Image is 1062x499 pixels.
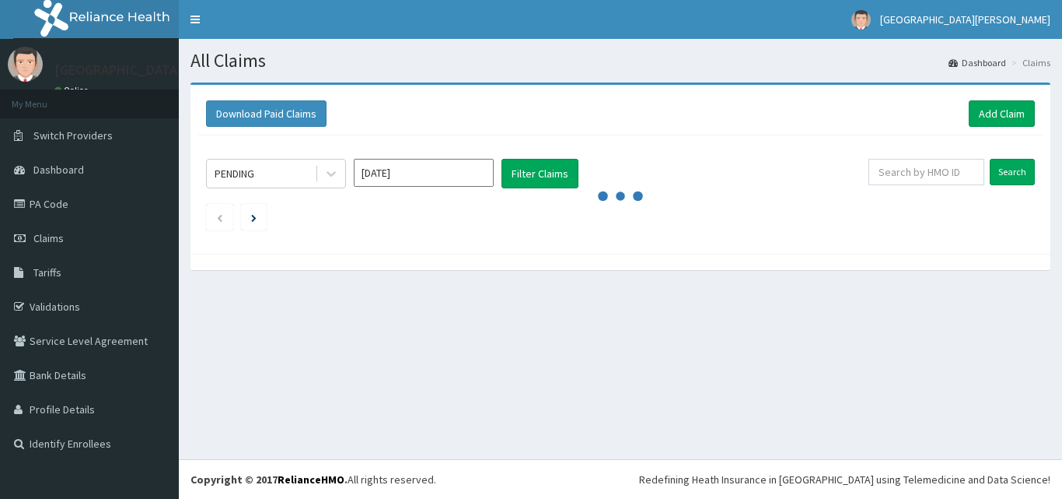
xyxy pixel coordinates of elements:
span: Switch Providers [33,128,113,142]
input: Select Month and Year [354,159,494,187]
div: Redefining Heath Insurance in [GEOGRAPHIC_DATA] using Telemedicine and Data Science! [639,472,1050,487]
a: RelianceHMO [278,473,344,487]
input: Search [990,159,1035,185]
a: Add Claim [969,100,1035,127]
img: User Image [8,47,43,82]
button: Filter Claims [501,159,578,188]
strong: Copyright © 2017 . [190,473,348,487]
svg: audio-loading [597,173,644,220]
input: Search by HMO ID [868,159,984,185]
span: Claims [33,231,64,245]
span: Tariffs [33,265,61,279]
li: Claims [1008,56,1050,69]
a: Next page [251,210,257,224]
p: [GEOGRAPHIC_DATA][PERSON_NAME] [54,63,285,77]
footer: All rights reserved. [179,459,1062,499]
a: Dashboard [948,56,1006,69]
a: Previous page [216,210,223,224]
button: Download Paid Claims [206,100,327,127]
a: Online [54,85,92,96]
div: PENDING [215,166,254,181]
h1: All Claims [190,51,1050,71]
span: Dashboard [33,163,84,177]
span: [GEOGRAPHIC_DATA][PERSON_NAME] [880,12,1050,26]
img: User Image [851,10,871,30]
